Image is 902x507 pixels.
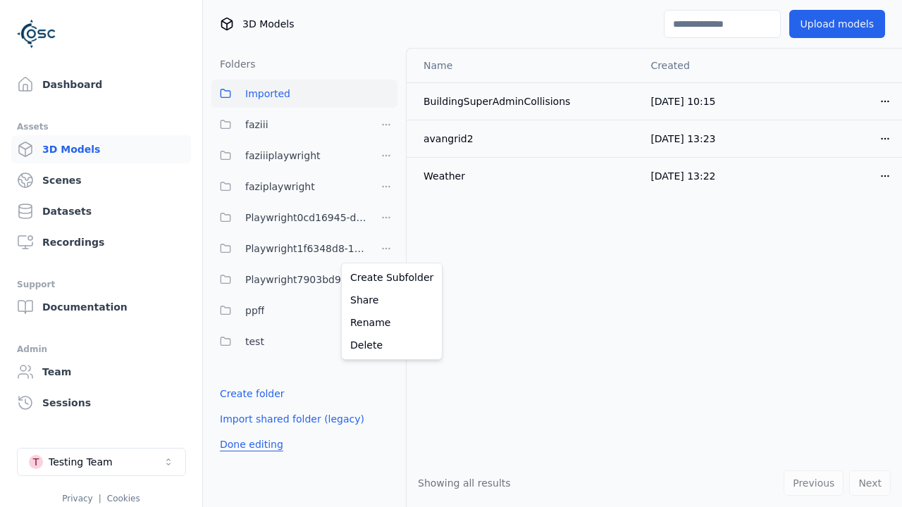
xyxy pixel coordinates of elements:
[345,266,439,289] a: Create Subfolder
[345,334,439,356] a: Delete
[345,289,439,311] a: Share
[345,311,439,334] a: Rename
